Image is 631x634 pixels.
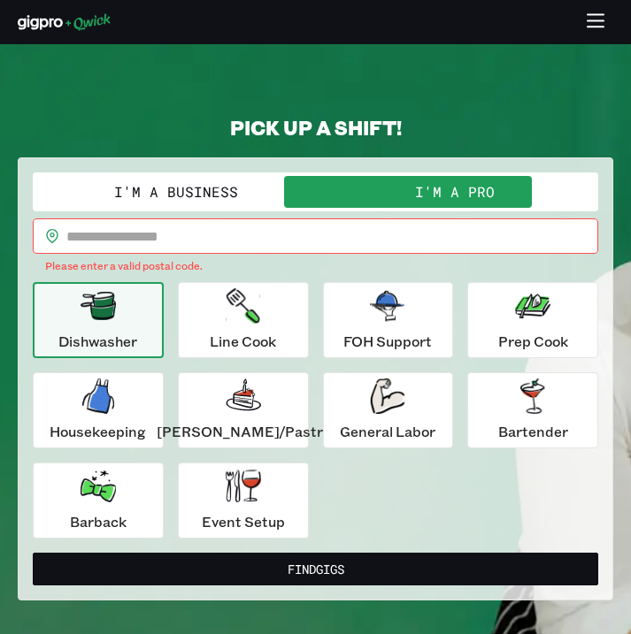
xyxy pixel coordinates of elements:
[157,421,330,442] p: [PERSON_NAME]/Pastry
[316,176,596,208] button: I'm a Pro
[343,331,432,352] p: FOH Support
[33,282,164,358] button: Dishwasher
[467,282,598,358] button: Prep Cook
[210,331,276,352] p: Line Cook
[18,115,613,140] h2: PICK UP A SHIFT!
[178,372,309,448] button: [PERSON_NAME]/Pastry
[323,282,454,358] button: FOH Support
[45,257,586,275] p: Please enter a valid postal code.
[178,462,309,539] button: Event Setup
[498,421,568,442] p: Bartender
[33,372,164,448] button: Housekeeping
[178,282,309,358] button: Line Cook
[36,176,316,208] button: I'm a Business
[33,553,598,585] button: FindGigs
[58,331,137,352] p: Dishwasher
[50,421,146,442] p: Housekeeping
[467,372,598,448] button: Bartender
[70,511,127,532] p: Barback
[340,421,435,442] p: General Labor
[202,511,285,532] p: Event Setup
[323,372,454,448] button: General Labor
[498,331,568,352] p: Prep Cook
[33,462,164,539] button: Barback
